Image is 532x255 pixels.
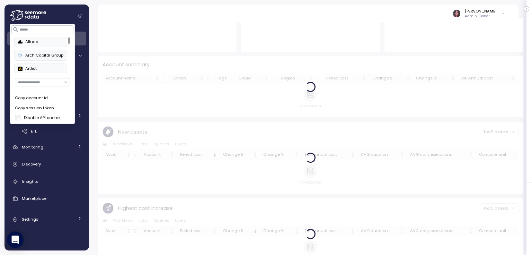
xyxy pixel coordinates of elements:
a: Storage [7,96,86,107]
a: Cost Overview [7,49,86,62]
div: Arch Capital Group [18,52,63,59]
span: Marketplace [22,196,46,201]
p: Admin, Owner [465,14,497,19]
div: [PERSON_NAME] [465,8,497,14]
span: Monitoring [22,144,43,150]
div: Copy session token [15,105,70,111]
img: 68790ce639d2d68da1992664.PNG [18,53,23,58]
img: ACg8ocLDuIZlR5f2kIgtapDwVC7yp445s3OgbrQTIAV7qYj8P05r5pI=s96-c [453,10,460,17]
div: Artlist [18,66,63,72]
div: Alludo [18,39,63,45]
div: Open Intercom Messenger [7,231,24,248]
a: Dashboard [7,32,86,45]
a: ETL [7,125,86,137]
a: Cloud Services [7,110,86,122]
img: 68b85438e78823e8cb7db339.PNG [18,40,23,44]
a: Compute [7,66,86,77]
span: Insights [22,179,38,184]
a: Insights [7,175,86,188]
img: 6628aa71fabf670d87b811be.PNG [18,67,23,71]
div: Copy account id [15,95,70,101]
a: Marketplace [7,192,86,205]
span: ETL [31,128,37,134]
a: Discovery [7,158,86,171]
button: Collapse navigation [76,13,85,18]
label: Disable API cache [21,115,60,120]
span: Settings [22,216,38,222]
a: Workloads [7,81,86,92]
a: Monitoring [7,140,86,154]
a: Settings [7,213,86,227]
span: Discovery [22,161,41,167]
